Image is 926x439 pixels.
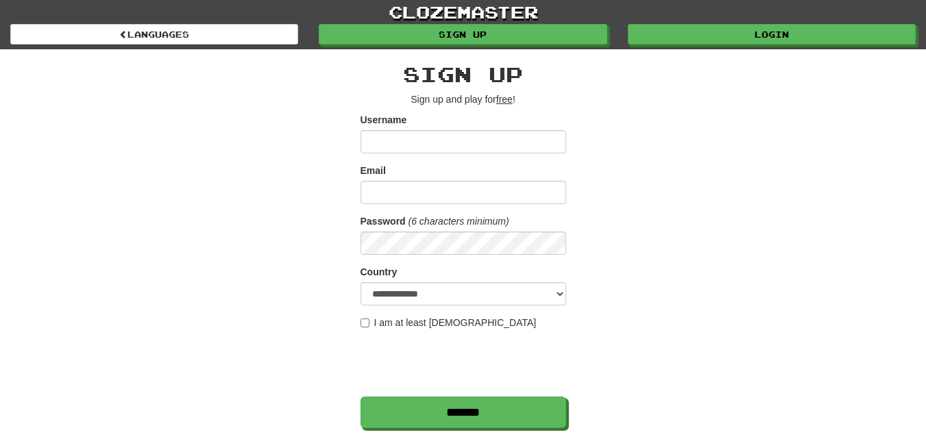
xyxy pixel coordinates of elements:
[361,92,566,106] p: Sign up and play for !
[628,24,916,45] a: Login
[10,24,298,45] a: Languages
[409,216,509,227] em: (6 characters minimum)
[361,318,369,327] input: I am at least [DEMOGRAPHIC_DATA]
[361,336,569,390] iframe: reCAPTCHA
[361,113,407,127] label: Username
[319,24,607,45] a: Sign up
[361,164,386,177] label: Email
[496,94,513,105] u: free
[361,316,537,329] label: I am at least [DEMOGRAPHIC_DATA]
[361,63,566,86] h2: Sign up
[361,214,406,228] label: Password
[361,265,398,279] label: Country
